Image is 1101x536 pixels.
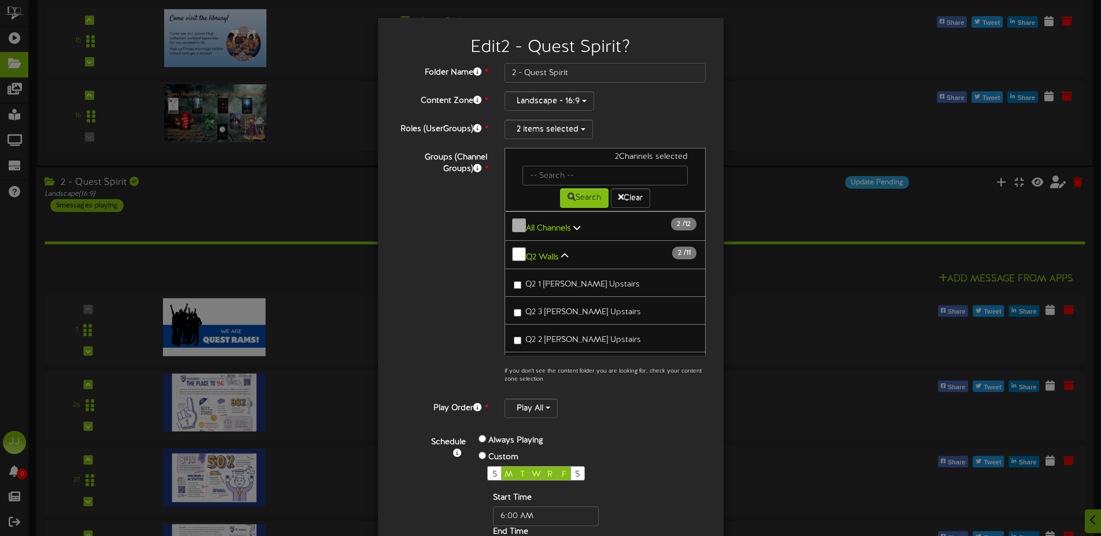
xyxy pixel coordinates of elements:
[562,470,566,479] span: F
[387,399,496,414] label: Play Order
[520,470,525,479] span: T
[672,247,696,259] span: / 11
[492,470,497,479] span: S
[547,470,553,479] span: R
[505,211,706,241] button: All Channels 2 /12
[505,120,593,139] button: 2 items selected
[560,188,609,208] button: Search
[514,337,521,344] input: Q2 2 [PERSON_NAME] Upstairs
[493,492,532,504] label: Start Time
[505,470,513,479] span: M
[575,470,580,479] span: S
[525,336,641,344] span: Q2 2 [PERSON_NAME] Upstairs
[387,63,496,79] label: Folder Name
[678,249,684,257] span: 2
[488,435,543,446] label: Always Playing
[522,166,688,185] input: -- Search --
[514,309,521,317] input: Q2 3 [PERSON_NAME] Upstairs
[395,38,706,57] h2: Edit 2 - Quest Spirit ?
[671,218,696,230] span: / 12
[526,224,571,233] b: All Channels
[387,91,496,107] label: Content Zone
[525,280,640,289] span: Q2 1 [PERSON_NAME] Upstairs
[514,281,521,289] input: Q2 1 [PERSON_NAME] Upstairs
[387,120,496,135] label: Roles (UserGroups)
[505,399,558,418] button: Play All
[505,91,594,111] button: Landscape - 16:9
[514,151,697,166] div: 2 Channels selected
[431,438,466,446] b: Schedule
[611,188,650,208] button: Clear
[532,470,541,479] span: W
[677,220,683,228] span: 2
[526,252,559,261] b: Q2 Walls
[488,452,518,463] label: Custom
[525,308,641,317] span: Q2 3 [PERSON_NAME] Upstairs
[387,148,496,175] label: Groups (Channel Groups)
[505,240,706,270] button: Q2 Walls 2 /11
[505,63,706,83] input: Folder Name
